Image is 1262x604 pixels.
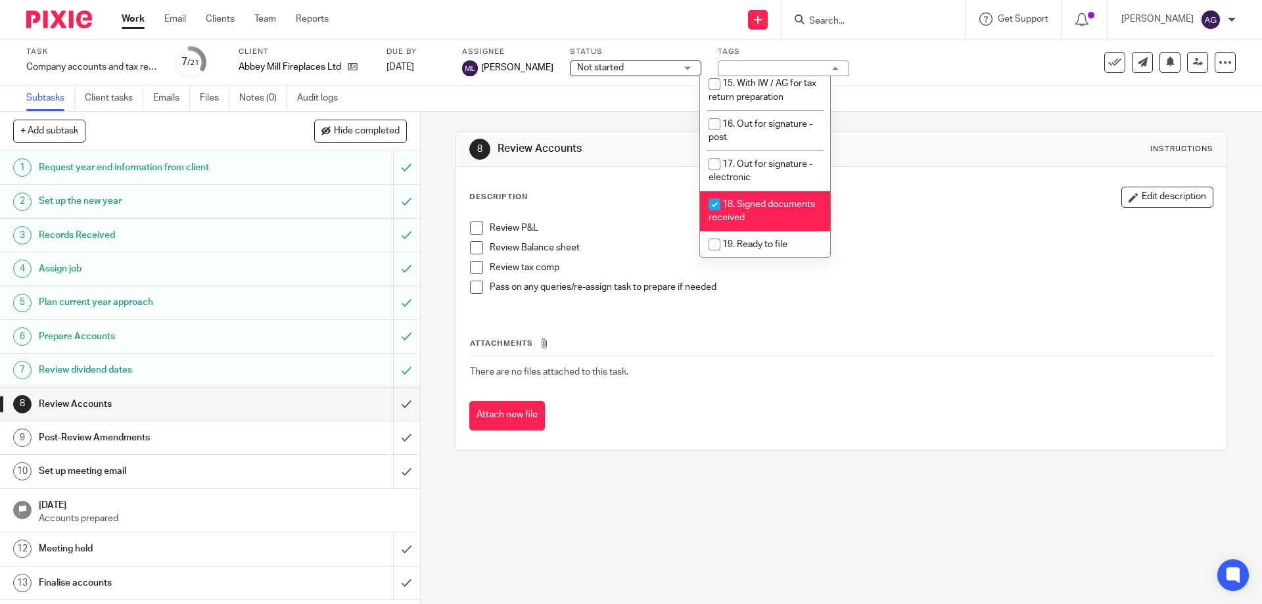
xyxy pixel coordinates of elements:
h1: Review Accounts [39,394,266,414]
span: Get Support [998,14,1048,24]
label: Status [570,47,701,57]
button: Attach new file [469,401,545,430]
button: + Add subtask [13,120,85,142]
div: 1 [13,158,32,177]
img: svg%3E [462,60,478,76]
h1: Finalise accounts [39,573,266,593]
div: Company accounts and tax return [26,60,158,74]
div: 7 [13,361,32,379]
span: There are no files attached to this task. [470,367,628,377]
h1: Post-Review Amendments [39,428,266,448]
label: Assignee [462,47,553,57]
a: Subtasks [26,85,75,111]
a: Emails [153,85,190,111]
img: Pixie [26,11,92,28]
span: 17. Out for signature - electronic [709,160,812,183]
a: Team [254,12,276,26]
p: Review P&L [490,221,1212,235]
p: Accounts prepared [39,512,407,525]
span: 19. Ready to file [722,240,787,249]
div: 7 [181,55,199,70]
p: Abbey Mill Fireplaces Ltd [239,60,341,74]
a: Audit logs [297,85,348,111]
img: svg%3E [1200,9,1221,30]
label: Due by [386,47,446,57]
p: Pass on any queries/re-assign task to prepare if needed [490,281,1212,294]
label: Task [26,47,158,57]
h1: Review dividend dates [39,360,266,380]
input: Search [808,16,926,28]
p: Review Balance sheet [490,241,1212,254]
div: 8 [13,395,32,413]
div: 12 [13,540,32,558]
div: 2 [13,193,32,211]
div: 4 [13,260,32,278]
button: Edit description [1121,187,1213,208]
span: 16. Out for signature - post [709,120,812,143]
h1: Set up the new year [39,191,266,211]
a: Email [164,12,186,26]
a: Files [200,85,229,111]
div: 5 [13,294,32,312]
span: Not started [577,63,624,72]
div: Instructions [1150,144,1213,154]
div: 9 [13,429,32,447]
a: Client tasks [85,85,143,111]
span: 15. With IW / AG for tax return preparation [709,79,816,102]
p: [PERSON_NAME] [1121,12,1194,26]
small: /21 [187,59,199,66]
span: Attachments [470,340,533,347]
h1: Request year end information from client [39,158,266,177]
label: Client [239,47,370,57]
h1: Meeting held [39,539,266,559]
h1: Assign job [39,259,266,279]
h1: [DATE] [39,496,407,512]
div: 3 [13,226,32,244]
span: [PERSON_NAME] [481,61,553,74]
h1: Records Received [39,225,266,245]
div: 8 [469,139,490,160]
h1: Set up meeting email [39,461,266,481]
span: 18. Signed documents received [709,200,815,223]
p: Review tax comp [490,261,1212,274]
a: Clients [206,12,235,26]
button: Hide completed [314,120,407,142]
div: 6 [13,327,32,346]
a: Work [122,12,145,26]
a: Notes (0) [239,85,287,111]
a: Reports [296,12,329,26]
span: [DATE] [386,62,414,72]
span: Hide completed [334,126,400,137]
div: 13 [13,574,32,592]
h1: Prepare Accounts [39,327,266,346]
label: Tags [718,47,849,57]
h1: Review Accounts [498,142,870,156]
h1: Plan current year approach [39,292,266,312]
p: Description [469,192,528,202]
div: 10 [13,462,32,480]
